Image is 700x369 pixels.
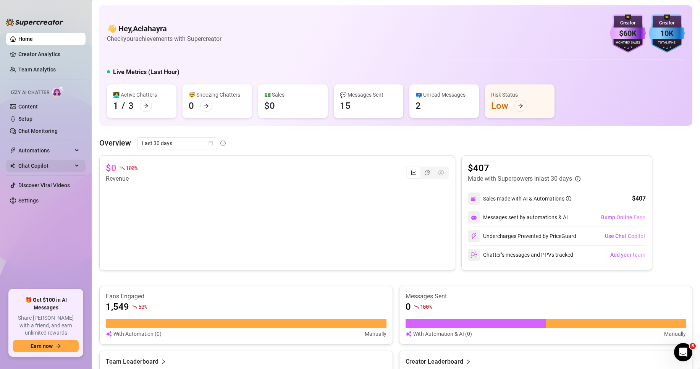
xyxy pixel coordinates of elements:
[610,28,646,39] div: $60K
[610,19,646,27] div: Creator
[99,137,131,149] article: Overview
[468,174,572,183] article: Made with Superpowers in last 30 days
[143,103,149,108] span: arrow-right
[610,15,646,53] img: purple-badge-B9DA21FR.svg
[113,91,170,99] div: 👩‍💻 Active Chatters
[649,40,685,45] div: Total Fans
[406,330,412,338] img: svg%3e
[6,18,63,26] img: logo-BBDzfeDw.svg
[518,103,523,108] span: arrow-right
[126,164,137,172] span: 100 %
[107,34,221,44] article: Check your achievements with Supercreator
[128,100,134,112] div: 3
[18,116,32,122] a: Setup
[264,91,322,99] div: 💵 Sales
[18,104,38,110] a: Content
[52,86,64,97] img: AI Chatter
[18,144,73,157] span: Automations
[649,15,685,53] img: blue-badge-DgoSNQY1.svg
[106,162,116,174] article: $0
[610,40,646,45] div: Monthly Sales
[10,147,16,154] span: thunderbolt
[605,230,646,242] button: Use Chat Copilot
[220,141,226,146] span: info-circle
[491,91,548,99] div: Risk Status
[649,28,685,39] div: 10K
[107,23,221,34] h4: 👋 Hey, Aclahayra
[605,233,645,239] span: Use Chat Copilot
[468,249,573,261] div: Chatter’s messages and PPVs tracked
[566,196,571,201] span: info-circle
[138,303,147,310] span: 50 %
[438,170,444,175] span: dollar-circle
[632,194,646,203] div: $407
[10,163,15,168] img: Chat Copilot
[664,330,686,338] article: Manually
[106,292,386,301] article: Fans Engaged
[470,195,477,202] img: svg%3e
[189,91,246,99] div: 😴 Snoozing Chatters
[106,357,158,366] article: Team Leaderboard
[468,230,576,242] div: Undercharges Prevented by PriceGuard
[18,160,73,172] span: Chat Copilot
[209,141,213,146] span: calendar
[113,100,118,112] div: 1
[415,100,421,112] div: 2
[106,174,137,183] article: Revenue
[106,301,129,313] article: 1,549
[413,330,472,338] article: With Automation & AI (0)
[411,170,416,175] span: line-chart
[468,211,568,223] div: Messages sent by automations & AI
[18,48,79,60] a: Creator Analytics
[610,249,646,261] button: Add your team
[468,162,580,174] article: $407
[406,292,686,301] article: Messages Sent
[601,214,645,220] span: Bump Online Fans
[690,343,696,349] span: 5
[18,36,33,42] a: Home
[415,91,473,99] div: 📪 Unread Messages
[414,304,419,309] span: fall
[13,296,79,311] span: 🎁 Get $100 in AI Messages
[204,103,209,108] span: arrow-right
[113,330,162,338] article: With Automation (0)
[470,233,477,240] img: svg%3e
[18,66,56,73] a: Team Analytics
[56,343,61,349] span: arrow-right
[674,343,692,361] iframe: Intercom live chat
[601,211,646,223] button: Bump Online Fans
[132,304,137,309] span: fall
[13,340,79,352] button: Earn nowarrow-right
[113,68,179,77] h5: Live Metrics (Last Hour)
[120,165,125,171] span: fall
[466,357,471,366] span: right
[649,19,685,27] div: Creator
[470,251,477,258] img: svg%3e
[142,138,213,149] span: Last 30 days
[340,91,397,99] div: 💬 Messages Sent
[420,303,432,310] span: 100 %
[18,197,39,204] a: Settings
[264,100,275,112] div: $0
[406,167,449,179] div: segmented control
[106,330,112,338] img: svg%3e
[483,194,571,203] div: Sales made with AI & Automations
[406,357,463,366] article: Creator Leaderboard
[425,170,430,175] span: pie-chart
[406,301,411,313] article: 0
[161,357,166,366] span: right
[189,100,194,112] div: 0
[365,330,386,338] article: Manually
[18,182,70,188] a: Discover Viral Videos
[471,214,477,220] img: svg%3e
[610,252,645,258] span: Add your team
[340,100,351,112] div: 15
[575,176,580,181] span: info-circle
[18,128,58,134] a: Chat Monitoring
[31,343,53,349] span: Earn now
[13,314,79,337] span: Share [PERSON_NAME] with a friend, and earn unlimited rewards
[11,89,49,96] span: Izzy AI Chatter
